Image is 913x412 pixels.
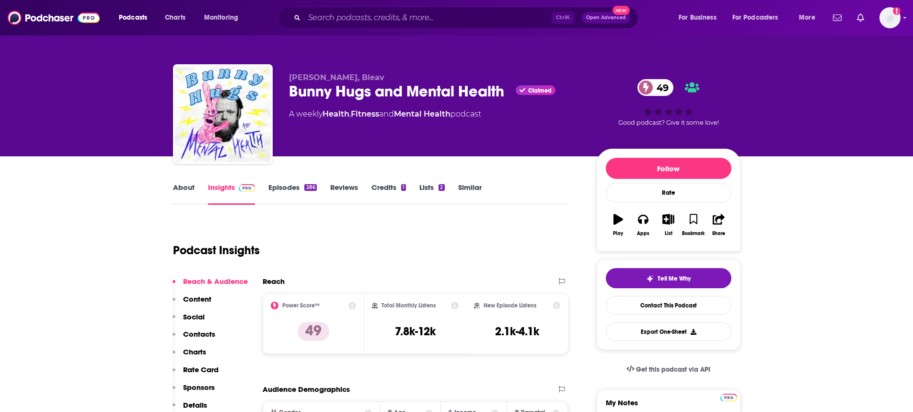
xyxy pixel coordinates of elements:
span: New [613,6,630,15]
a: Show notifications dropdown [853,10,868,26]
p: Social [183,312,205,321]
p: Charts [183,347,206,356]
button: tell me why sparkleTell Me Why [606,268,731,288]
p: Sponsors [183,383,215,392]
img: User Profile [879,7,901,28]
span: More [799,11,815,24]
button: Play [606,208,631,242]
img: Podchaser Pro [720,394,737,401]
span: Logged in as RiverheadPublicity [879,7,901,28]
button: open menu [197,10,251,25]
span: For Business [679,11,717,24]
div: 286 [304,184,316,191]
h3: 2.1k-4.1k [495,324,539,339]
h2: Total Monthly Listens [381,302,436,309]
a: Credits1 [371,183,406,205]
div: 49Good podcast? Give it some love! [597,73,740,132]
h2: Audience Demographics [263,385,350,394]
div: Play [613,231,623,236]
h2: Power Score™ [282,302,320,309]
div: Share [712,231,725,236]
span: Good podcast? Give it some love! [618,119,719,126]
button: Sponsors [173,383,215,400]
a: Show notifications dropdown [829,10,845,26]
a: Fitness [351,109,379,118]
div: Apps [637,231,649,236]
a: InsightsPodchaser Pro [208,183,255,205]
p: Content [183,294,211,304]
div: Rate [606,183,731,202]
span: Tell Me Why [658,275,691,283]
span: For Podcasters [732,11,778,24]
div: A weekly podcast [289,108,481,120]
span: and [379,109,394,118]
button: Share [706,208,731,242]
span: Podcasts [119,11,147,24]
span: Open Advanced [586,15,626,20]
button: open menu [726,10,792,25]
img: Bunny Hugs and Mental Health [175,66,271,162]
span: , [349,109,351,118]
img: Podchaser Pro [239,184,255,192]
span: Claimed [528,88,552,93]
p: Reach & Audience [183,277,248,286]
h3: 7.8k-12k [395,324,436,339]
span: [PERSON_NAME], Bleav [289,73,384,82]
button: Charts [173,347,206,365]
a: Pro website [720,392,737,401]
button: Apps [631,208,656,242]
a: Health [323,109,349,118]
div: 2 [439,184,444,191]
button: Follow [606,158,731,179]
img: tell me why sparkle [646,275,654,283]
span: Monitoring [204,11,238,24]
button: Content [173,294,211,312]
button: Social [173,312,205,330]
button: Bookmark [681,208,706,242]
input: Search podcasts, credits, & more... [304,10,552,25]
a: Similar [458,183,482,205]
div: Bookmark [682,231,705,236]
a: Episodes286 [268,183,316,205]
span: Charts [165,11,185,24]
h1: Podcast Insights [173,243,260,258]
button: Export One-Sheet [606,322,731,341]
button: List [656,208,681,242]
button: Reach & Audience [173,277,248,294]
p: Contacts [183,330,215,339]
button: open menu [672,10,728,25]
p: Details [183,400,207,410]
div: 1 [401,184,406,191]
a: Mental Health [394,109,451,118]
button: Rate Card [173,365,219,383]
span: 49 [647,79,673,96]
button: Contacts [173,330,215,347]
div: Search podcasts, credits, & more... [287,7,647,29]
button: open menu [112,10,160,25]
span: Get this podcast via API [636,365,710,374]
a: Reviews [330,183,358,205]
a: Get this podcast via API [619,358,718,381]
p: 49 [298,322,329,341]
a: Contact This Podcast [606,296,731,315]
svg: Add a profile image [893,7,901,15]
p: Rate Card [183,365,219,374]
img: Podchaser - Follow, Share and Rate Podcasts [8,9,100,27]
a: Charts [159,10,191,25]
span: Ctrl K [552,12,574,24]
a: Lists2 [419,183,444,205]
div: List [665,231,672,236]
a: 49 [637,79,673,96]
a: About [173,183,195,205]
button: open menu [792,10,827,25]
h2: New Episode Listens [484,302,536,309]
button: Open AdvancedNew [582,12,630,24]
h2: Reach [263,277,285,286]
button: Show profile menu [879,7,901,28]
